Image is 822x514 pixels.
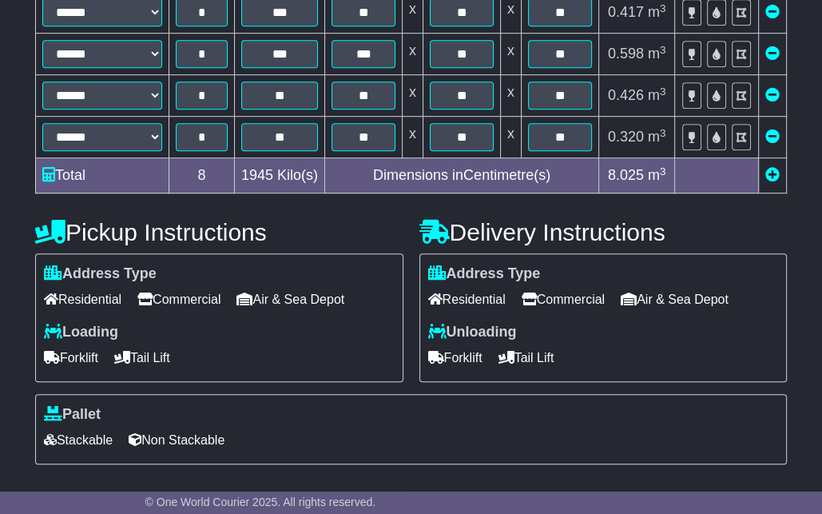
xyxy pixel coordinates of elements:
[501,34,522,75] td: x
[648,87,666,103] span: m
[129,428,224,452] span: Non Stackable
[765,167,780,183] a: Add new item
[137,287,220,312] span: Commercial
[660,127,666,139] sup: 3
[608,87,644,103] span: 0.426
[44,406,101,424] label: Pallet
[608,167,644,183] span: 8.025
[114,345,170,370] span: Tail Lift
[44,287,121,312] span: Residential
[44,324,118,341] label: Loading
[403,34,423,75] td: x
[765,87,780,103] a: Remove this item
[501,75,522,117] td: x
[608,129,644,145] span: 0.320
[325,158,599,193] td: Dimensions in Centimetre(s)
[145,496,376,508] span: © One World Courier 2025. All rights reserved.
[501,117,522,158] td: x
[648,4,666,20] span: m
[621,287,729,312] span: Air & Sea Depot
[44,345,98,370] span: Forklift
[403,117,423,158] td: x
[236,287,344,312] span: Air & Sea Depot
[428,265,541,283] label: Address Type
[428,345,482,370] span: Forklift
[35,219,403,245] h4: Pickup Instructions
[660,44,666,56] sup: 3
[648,46,666,62] span: m
[608,4,644,20] span: 0.417
[765,4,780,20] a: Remove this item
[765,46,780,62] a: Remove this item
[419,219,788,245] h4: Delivery Instructions
[241,167,273,183] span: 1945
[522,287,605,312] span: Commercial
[428,324,517,341] label: Unloading
[660,2,666,14] sup: 3
[660,165,666,177] sup: 3
[428,287,506,312] span: Residential
[498,345,554,370] span: Tail Lift
[608,46,644,62] span: 0.598
[648,167,666,183] span: m
[44,428,113,452] span: Stackable
[234,158,324,193] td: Kilo(s)
[765,129,780,145] a: Remove this item
[660,86,666,98] sup: 3
[648,129,666,145] span: m
[403,75,423,117] td: x
[169,158,234,193] td: 8
[35,158,169,193] td: Total
[44,265,157,283] label: Address Type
